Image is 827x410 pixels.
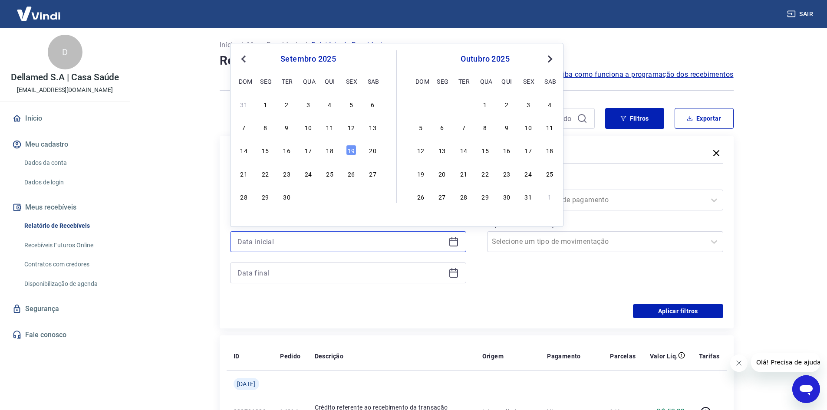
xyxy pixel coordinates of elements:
button: Next Month [545,54,555,64]
div: Choose segunda-feira, 15 de setembro de 2025 [260,145,270,155]
div: Choose sexta-feira, 31 de outubro de 2025 [523,191,534,202]
div: Choose sexta-feira, 5 de setembro de 2025 [346,99,356,109]
div: Choose quarta-feira, 3 de setembro de 2025 [303,99,313,109]
div: Choose domingo, 26 de outubro de 2025 [415,191,426,202]
input: Data final [237,266,445,279]
div: qui [501,76,512,86]
iframe: Mensagem da empresa [751,353,820,372]
div: Choose sábado, 11 de outubro de 2025 [544,122,555,132]
p: / [304,40,307,50]
div: D [48,35,82,69]
div: Choose quinta-feira, 4 de setembro de 2025 [325,99,335,109]
div: Choose sexta-feira, 17 de outubro de 2025 [523,145,534,155]
div: Choose quarta-feira, 29 de outubro de 2025 [480,191,491,202]
img: Vindi [10,0,67,27]
div: Choose sexta-feira, 26 de setembro de 2025 [346,168,356,179]
div: Choose domingo, 28 de setembro de 2025 [415,99,426,109]
div: Choose segunda-feira, 13 de outubro de 2025 [437,145,447,155]
div: Choose quinta-feira, 11 de setembro de 2025 [325,122,335,132]
div: sex [523,76,534,86]
div: Choose sexta-feira, 19 de setembro de 2025 [346,145,356,155]
div: Choose domingo, 28 de setembro de 2025 [239,191,249,202]
a: Dados da conta [21,154,119,172]
div: Choose terça-feira, 16 de setembro de 2025 [282,145,292,155]
div: Choose sábado, 18 de outubro de 2025 [544,145,555,155]
div: ter [282,76,292,86]
div: Choose quarta-feira, 1 de outubro de 2025 [480,99,491,109]
div: Choose terça-feira, 21 de outubro de 2025 [458,168,469,179]
div: sab [368,76,378,86]
label: Tipo de Movimentação [489,219,722,230]
div: Choose sexta-feira, 3 de outubro de 2025 [346,191,356,202]
div: Choose quarta-feira, 24 de setembro de 2025 [303,168,313,179]
button: Previous Month [238,54,249,64]
div: Choose terça-feira, 23 de setembro de 2025 [282,168,292,179]
a: Início [10,109,119,128]
div: sex [346,76,356,86]
div: Choose sexta-feira, 12 de setembro de 2025 [346,122,356,132]
a: Início [220,40,237,50]
p: Relatório de Recebíveis [311,40,386,50]
div: Choose quarta-feira, 22 de outubro de 2025 [480,168,491,179]
a: Recebíveis Futuros Online [21,236,119,254]
div: Choose quinta-feira, 18 de setembro de 2025 [325,145,335,155]
p: Parcelas [610,352,636,361]
p: Valor Líq. [650,352,678,361]
div: Choose quinta-feira, 30 de outubro de 2025 [501,191,512,202]
div: Choose terça-feira, 28 de outubro de 2025 [458,191,469,202]
div: month 2025-09 [237,98,379,203]
div: qua [303,76,313,86]
div: sab [544,76,555,86]
p: Pedido [280,352,300,361]
div: outubro 2025 [414,54,556,64]
div: Choose sexta-feira, 24 de outubro de 2025 [523,168,534,179]
p: [EMAIL_ADDRESS][DOMAIN_NAME] [17,85,113,95]
p: Dellamed S.A | Casa Saúde [11,73,119,82]
div: Choose sábado, 4 de outubro de 2025 [544,99,555,109]
button: Meu cadastro [10,135,119,154]
a: Dados de login [21,174,119,191]
div: Choose domingo, 12 de outubro de 2025 [415,145,426,155]
div: qua [480,76,491,86]
div: Choose segunda-feira, 8 de setembro de 2025 [260,122,270,132]
div: Choose terça-feira, 9 de setembro de 2025 [282,122,292,132]
a: Disponibilização de agenda [21,275,119,293]
div: qui [325,76,335,86]
div: Choose quarta-feira, 8 de outubro de 2025 [480,122,491,132]
div: Choose sábado, 4 de outubro de 2025 [368,191,378,202]
span: Olá! Precisa de ajuda? [5,6,73,13]
div: month 2025-10 [414,98,556,203]
p: Descrição [315,352,344,361]
div: Choose sábado, 1 de novembro de 2025 [544,191,555,202]
div: Choose domingo, 19 de outubro de 2025 [415,168,426,179]
div: Choose segunda-feira, 29 de setembro de 2025 [260,191,270,202]
div: seg [260,76,270,86]
div: Choose sábado, 13 de setembro de 2025 [368,122,378,132]
p: Tarifas [699,352,720,361]
div: Choose quarta-feira, 10 de setembro de 2025 [303,122,313,132]
div: Choose quinta-feira, 25 de setembro de 2025 [325,168,335,179]
a: Meus Recebíveis [247,40,301,50]
div: ter [458,76,469,86]
a: Fale conosco [10,325,119,344]
div: Choose quinta-feira, 2 de outubro de 2025 [325,191,335,202]
div: dom [239,76,249,86]
div: Choose domingo, 5 de outubro de 2025 [415,122,426,132]
div: Choose terça-feira, 30 de setembro de 2025 [458,99,469,109]
button: Sair [785,6,817,22]
input: Data inicial [237,235,445,248]
div: Choose sábado, 6 de setembro de 2025 [368,99,378,109]
div: Choose quinta-feira, 16 de outubro de 2025 [501,145,512,155]
div: Choose domingo, 31 de agosto de 2025 [239,99,249,109]
div: Choose sexta-feira, 10 de outubro de 2025 [523,122,534,132]
p: Origem [482,352,504,361]
p: / [241,40,244,50]
div: Choose segunda-feira, 27 de outubro de 2025 [437,191,447,202]
button: Meus recebíveis [10,198,119,217]
p: ID [234,352,240,361]
h4: Relatório de Recebíveis [220,52,734,69]
div: Choose sábado, 25 de outubro de 2025 [544,168,555,179]
div: Choose segunda-feira, 29 de setembro de 2025 [437,99,447,109]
